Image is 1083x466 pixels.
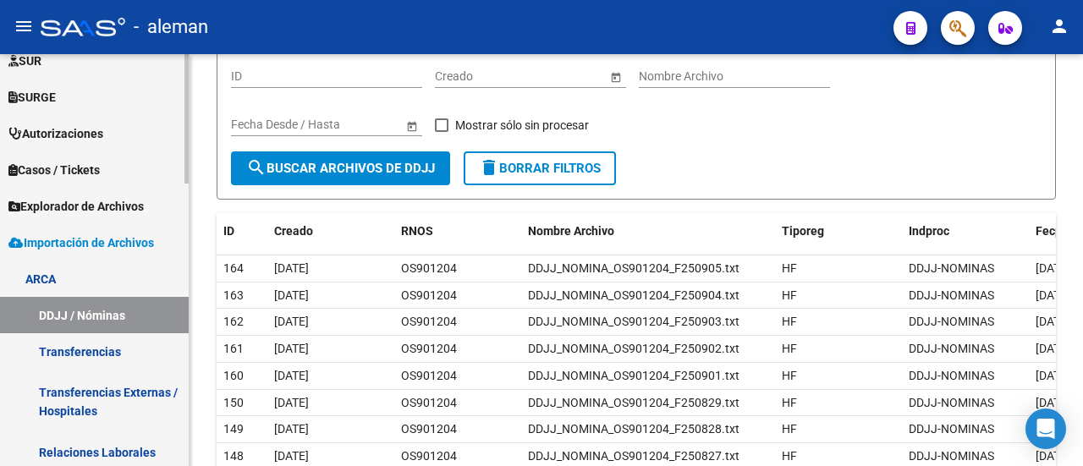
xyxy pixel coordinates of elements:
[14,16,34,36] mat-icon: menu
[1036,224,1079,238] span: Fecproc
[231,151,450,185] button: Buscar Archivos de DDJJ
[8,161,100,179] span: Casos / Tickets
[1036,369,1070,382] span: [DATE]
[394,213,521,249] datatable-header-cell: RNOS
[909,342,994,355] span: DDJJ-NOMINAS
[1049,16,1069,36] mat-icon: person
[403,117,421,134] button: Open calendar
[782,261,797,275] span: HF
[231,118,293,132] input: Fecha inicio
[274,288,309,302] span: [DATE]
[223,224,234,238] span: ID
[8,233,154,252] span: Importación de Archivos
[1036,449,1070,463] span: [DATE]
[782,315,797,328] span: HF
[401,288,457,302] span: OS901204
[479,161,601,176] span: Borrar Filtros
[528,396,739,409] span: DDJJ_NOMINA_OS901204_F250829.txt
[1036,396,1070,409] span: [DATE]
[274,422,309,436] span: [DATE]
[782,288,797,302] span: HF
[528,315,739,328] span: DDJJ_NOMINA_OS901204_F250903.txt
[1036,288,1070,302] span: [DATE]
[607,68,624,85] button: Open calendar
[8,124,103,143] span: Autorizaciones
[274,396,309,409] span: [DATE]
[401,261,457,275] span: OS901204
[401,369,457,382] span: OS901204
[782,422,797,436] span: HF
[8,52,41,70] span: SUR
[307,118,390,132] input: Fecha fin
[1025,408,1066,449] div: Open Intercom Messenger
[223,369,244,382] span: 160
[223,396,244,409] span: 150
[528,261,739,275] span: DDJJ_NOMINA_OS901204_F250905.txt
[909,315,994,328] span: DDJJ-NOMINAS
[223,315,244,328] span: 162
[455,115,589,135] span: Mostrar sólo sin procesar
[909,224,949,238] span: Indproc
[274,315,309,328] span: [DATE]
[217,213,267,249] datatable-header-cell: ID
[274,261,309,275] span: [DATE]
[1036,342,1070,355] span: [DATE]
[1036,315,1070,328] span: [DATE]
[274,342,309,355] span: [DATE]
[528,449,739,463] span: DDJJ_NOMINA_OS901204_F250827.txt
[528,422,739,436] span: DDJJ_NOMINA_OS901204_F250828.txt
[401,342,457,355] span: OS901204
[528,369,739,382] span: DDJJ_NOMINA_OS901204_F250901.txt
[528,224,614,238] span: Nombre Archivo
[223,342,244,355] span: 161
[782,342,797,355] span: HF
[401,422,457,436] span: OS901204
[464,151,616,185] button: Borrar Filtros
[909,396,994,409] span: DDJJ-NOMINAS
[909,288,994,302] span: DDJJ-NOMINAS
[909,449,994,463] span: DDJJ-NOMINAS
[246,157,267,178] mat-icon: search
[521,213,775,249] datatable-header-cell: Nombre Archivo
[528,288,739,302] span: DDJJ_NOMINA_OS901204_F250904.txt
[401,224,433,238] span: RNOS
[782,396,797,409] span: HF
[511,69,594,84] input: Fecha fin
[902,213,1029,249] datatable-header-cell: Indproc
[435,69,497,84] input: Fecha inicio
[274,224,313,238] span: Creado
[274,369,309,382] span: [DATE]
[782,224,824,238] span: Tiporeg
[782,449,797,463] span: HF
[246,161,435,176] span: Buscar Archivos de DDJJ
[479,157,499,178] mat-icon: delete
[909,369,994,382] span: DDJJ-NOMINAS
[8,88,56,107] span: SURGE
[782,369,797,382] span: HF
[401,449,457,463] span: OS901204
[401,396,457,409] span: OS901204
[223,449,244,463] span: 148
[401,315,457,328] span: OS901204
[775,213,902,249] datatable-header-cell: Tiporeg
[909,422,994,436] span: DDJJ-NOMINAS
[223,261,244,275] span: 164
[134,8,208,46] span: - aleman
[223,422,244,436] span: 149
[267,213,394,249] datatable-header-cell: Creado
[274,449,309,463] span: [DATE]
[8,197,144,216] span: Explorador de Archivos
[223,288,244,302] span: 163
[528,342,739,355] span: DDJJ_NOMINA_OS901204_F250902.txt
[1036,261,1070,275] span: [DATE]
[909,261,994,275] span: DDJJ-NOMINAS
